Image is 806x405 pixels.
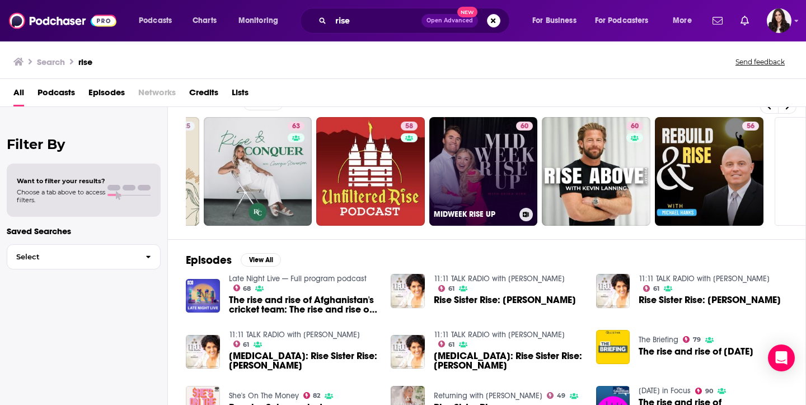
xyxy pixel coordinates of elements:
a: Credits [189,83,218,106]
button: open menu [665,12,706,30]
span: For Business [532,13,577,29]
a: EpisodesView All [186,253,281,267]
span: 63 [292,121,300,132]
button: open menu [524,12,591,30]
span: 79 [693,337,701,342]
button: open menu [131,12,186,30]
button: Show profile menu [767,8,791,33]
img: Podchaser - Follow, Share and Rate Podcasts [9,10,116,31]
div: Search podcasts, credits, & more... [311,8,521,34]
a: Returning with Rebecca Campbell [434,391,542,401]
a: 56 [742,122,759,131]
a: 60 [516,122,533,131]
span: 61 [243,342,249,347]
span: Logged in as RebeccaShapiro [767,8,791,33]
a: 61 [438,285,454,292]
div: Open Intercom Messenger [768,345,795,371]
a: The Briefing [639,335,678,345]
a: The rise and rise of Afghanistan's cricket team: The rise and rise of Afghanistan's cricket team:... [186,279,220,313]
span: 49 [557,393,565,398]
span: New [457,7,477,17]
span: For Podcasters [595,13,649,29]
img: Encore: Rise Sister Rise: Rebecca Campbell [186,335,220,369]
img: User Profile [767,8,791,33]
span: Rise Sister Rise: [PERSON_NAME] [434,295,576,305]
span: Select [7,253,137,260]
button: Open AdvancedNew [421,14,478,27]
a: Encore: Rise Sister Rise: Rebecca Campbell [229,351,378,370]
a: 49 [547,392,565,399]
a: 11:11 TALK RADIO with SIMRAN [434,274,565,283]
a: 61 [438,341,454,347]
a: Late Night Live — Full program podcast [229,274,367,283]
span: 68 [243,286,251,291]
a: 61 [233,341,250,347]
a: 58 [316,117,425,226]
a: 61 [643,285,659,292]
a: Charts [185,12,223,30]
a: 60 [542,117,650,226]
span: Networks [138,83,176,106]
a: 25 [178,122,195,131]
button: Send feedback [732,57,788,67]
a: 90 [695,388,713,394]
h3: rise [78,57,92,67]
a: She's On The Money [229,391,299,401]
a: 68 [233,285,251,291]
span: 90 [705,389,713,394]
a: 11:11 TALK RADIO with SIMRAN [434,330,565,339]
button: open menu [588,12,665,30]
a: Rise Sister Rise: Rebecca Campbell [434,295,576,305]
a: 11:11 TALK RADIO with SIMRAN [229,330,360,339]
a: Encore: Rise Sister Rise: Rebecca Campbell [434,351,583,370]
span: Rise Sister Rise: [PERSON_NAME] [639,295,781,305]
h2: Filter By [7,136,161,152]
span: Open Advanced [427,18,473,24]
span: 58 [405,121,413,132]
span: More [673,13,692,29]
a: The rise and rise of ANZAC day [639,347,753,356]
a: Episodes [88,83,125,106]
span: Podcasts [139,13,172,29]
span: Monitoring [238,13,278,29]
img: Rise Sister Rise: Rebecca Campbell [596,274,630,308]
a: 63 [204,117,312,226]
img: Encore: Rise Sister Rise: Rebecca Campbell [391,335,425,369]
a: 60MIDWEEK RISE UP [429,117,538,226]
span: 60 [521,121,528,132]
span: 61 [448,342,454,347]
a: 63 [288,122,304,131]
span: 82 [313,393,320,398]
a: Rise Sister Rise: Rebecca Campbell [391,274,425,308]
input: Search podcasts, credits, & more... [331,12,421,30]
span: 25 [182,121,190,132]
a: 79 [683,336,701,343]
a: 58 [401,122,418,131]
button: open menu [231,12,293,30]
span: [MEDICAL_DATA]: Rise Sister Rise: [PERSON_NAME] [434,351,583,370]
span: Choose a tab above to access filters. [17,188,105,204]
a: 56 [655,117,763,226]
a: All [13,83,24,106]
span: 61 [448,286,454,291]
span: Lists [232,83,249,106]
button: View All [241,253,281,267]
a: Podcasts [38,83,75,106]
a: The rise and rise of Afghanistan's cricket team: The rise and rise of Afghanistan's cricket team:... [229,295,378,314]
h3: MIDWEEK RISE UP [434,210,515,219]
span: Want to filter your results? [17,177,105,185]
span: 56 [747,121,755,132]
a: Rise Sister Rise: Rebecca Campbell [639,295,781,305]
span: The rise and rise of [DATE] [639,347,753,356]
a: Today in Focus [639,386,691,395]
a: 82 [303,392,321,399]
